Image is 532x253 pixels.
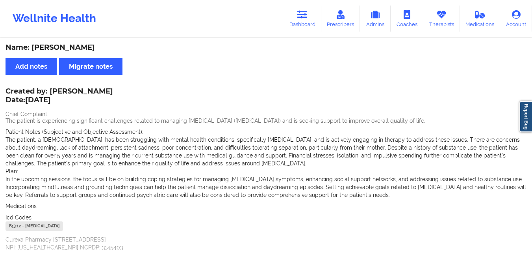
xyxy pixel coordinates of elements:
[360,6,391,32] a: Admins
[500,6,532,32] a: Account
[6,95,113,105] p: Date: [DATE]
[6,221,63,231] div: F43.12 - [MEDICAL_DATA]
[6,87,113,105] div: Created by: [PERSON_NAME]
[423,6,460,32] a: Therapists
[519,101,532,132] a: Report Bug
[6,236,526,251] p: Curexa Pharmacy [STREET_ADDRESS] NPI: [US_HEALTHCARE_NPI] NCPDP: 3145403
[6,214,32,221] span: Icd Codes
[6,117,526,125] p: The patient is experiencing significant challenges related to managing [MEDICAL_DATA] ([MEDICAL_D...
[6,129,143,135] span: Patient Notes (Subjective and Objective Assessment):
[391,6,423,32] a: Coaches
[6,168,18,174] span: Plan:
[6,111,48,117] span: Chief Complaint:
[59,58,122,75] button: Migrate notes
[6,175,526,199] p: In the upcoming sessions, the focus will be on building coping strategies for managing [MEDICAL_D...
[6,43,526,52] div: Name: [PERSON_NAME]
[6,136,526,167] p: The patient, a [DEMOGRAPHIC_DATA], has been struggling with mental health conditions, specificall...
[284,6,321,32] a: Dashboard
[321,6,360,32] a: Prescribers
[6,203,37,209] span: Medications
[6,58,57,75] button: Add notes
[460,6,500,32] a: Medications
